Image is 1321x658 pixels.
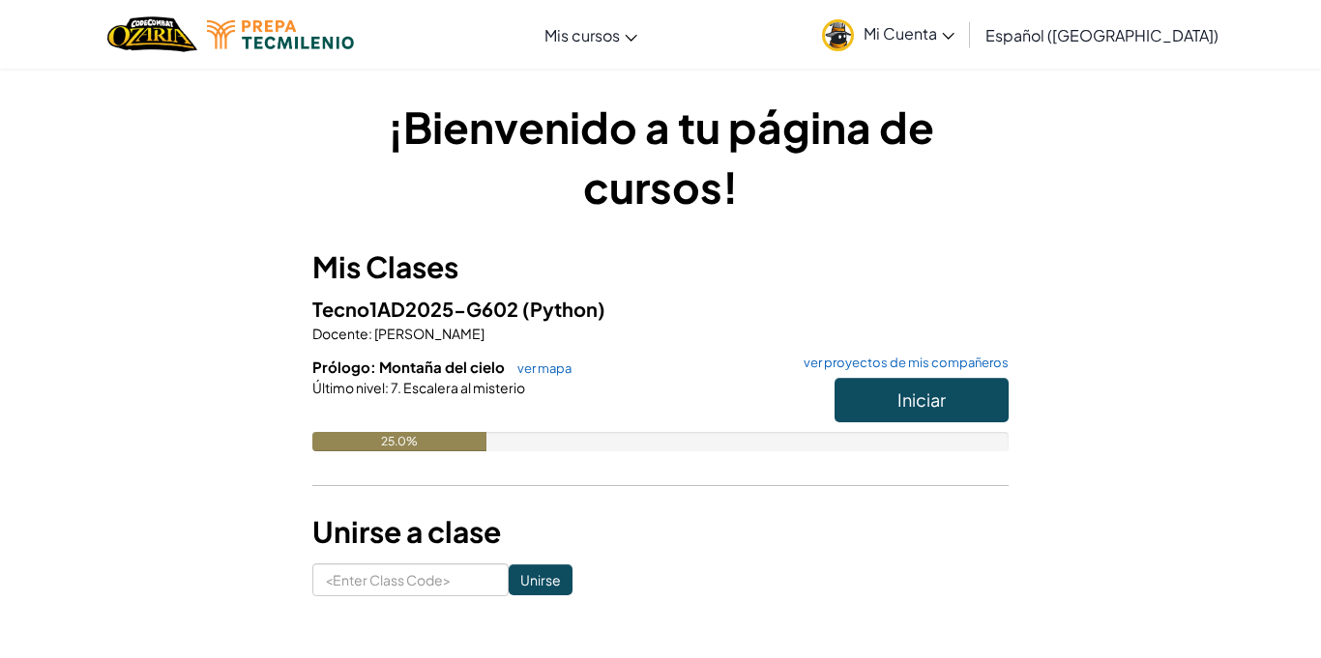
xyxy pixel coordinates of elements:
h3: Mis Clases [312,245,1009,289]
span: Escalera al misterio [401,379,525,396]
span: : [368,325,372,342]
input: Unirse [509,564,572,595]
span: Mi Cuenta [864,23,954,43]
img: avatar [822,19,854,51]
span: : [385,379,389,396]
span: Último nivel [312,379,385,396]
a: ver mapa [508,360,572,376]
h3: Unirse a clase [312,510,1009,554]
span: 7. [389,379,401,396]
img: Tecmilenio logo [207,20,354,49]
span: Docente [312,325,368,342]
span: [PERSON_NAME] [372,325,484,342]
span: Español ([GEOGRAPHIC_DATA]) [985,25,1218,45]
a: Español ([GEOGRAPHIC_DATA]) [976,9,1228,61]
span: Mis cursos [544,25,620,45]
a: Mi Cuenta [812,4,964,65]
button: Iniciar [835,378,1009,422]
a: Mis cursos [535,9,647,61]
h1: ¡Bienvenido a tu página de cursos! [312,97,1009,216]
img: Home [107,14,197,54]
input: <Enter Class Code> [312,563,509,596]
div: 25.0% [312,432,486,451]
a: Ozaria by CodeCombat logo [107,14,197,54]
span: Tecno1AD2025-G602 [312,297,522,321]
span: Iniciar [897,388,946,411]
a: ver proyectos de mis compañeros [794,357,1009,369]
span: (Python) [522,297,605,321]
span: Prólogo: Montaña del cielo [312,358,508,376]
